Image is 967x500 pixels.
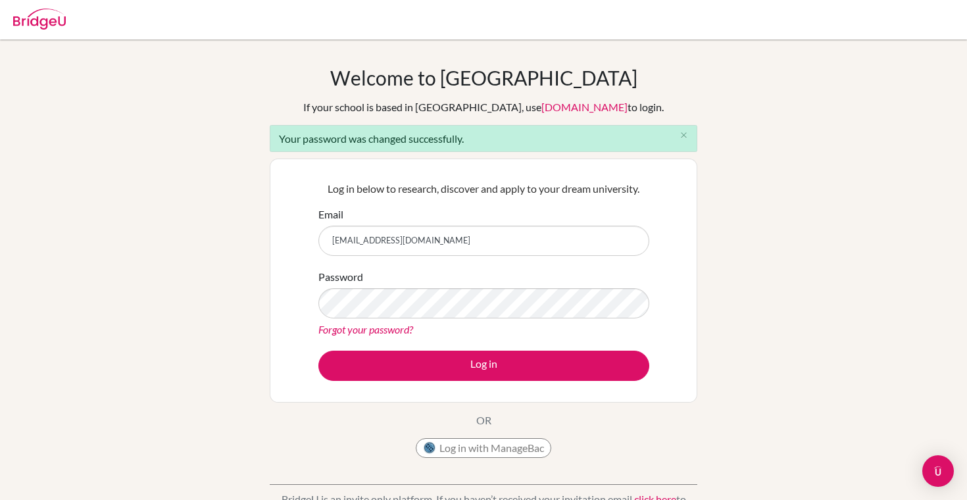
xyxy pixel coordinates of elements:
[318,351,649,381] button: Log in
[541,101,628,113] a: [DOMAIN_NAME]
[270,125,697,152] div: Your password was changed successfully.
[416,438,551,458] button: Log in with ManageBac
[922,455,954,487] div: Open Intercom Messenger
[670,126,697,145] button: Close
[318,269,363,285] label: Password
[318,323,413,336] a: Forgot your password?
[303,99,664,115] div: If your school is based in [GEOGRAPHIC_DATA], use to login.
[318,181,649,197] p: Log in below to research, discover and apply to your dream university.
[13,9,66,30] img: Bridge-U
[679,130,689,140] i: close
[330,66,637,89] h1: Welcome to [GEOGRAPHIC_DATA]
[318,207,343,222] label: Email
[476,413,491,428] p: OR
